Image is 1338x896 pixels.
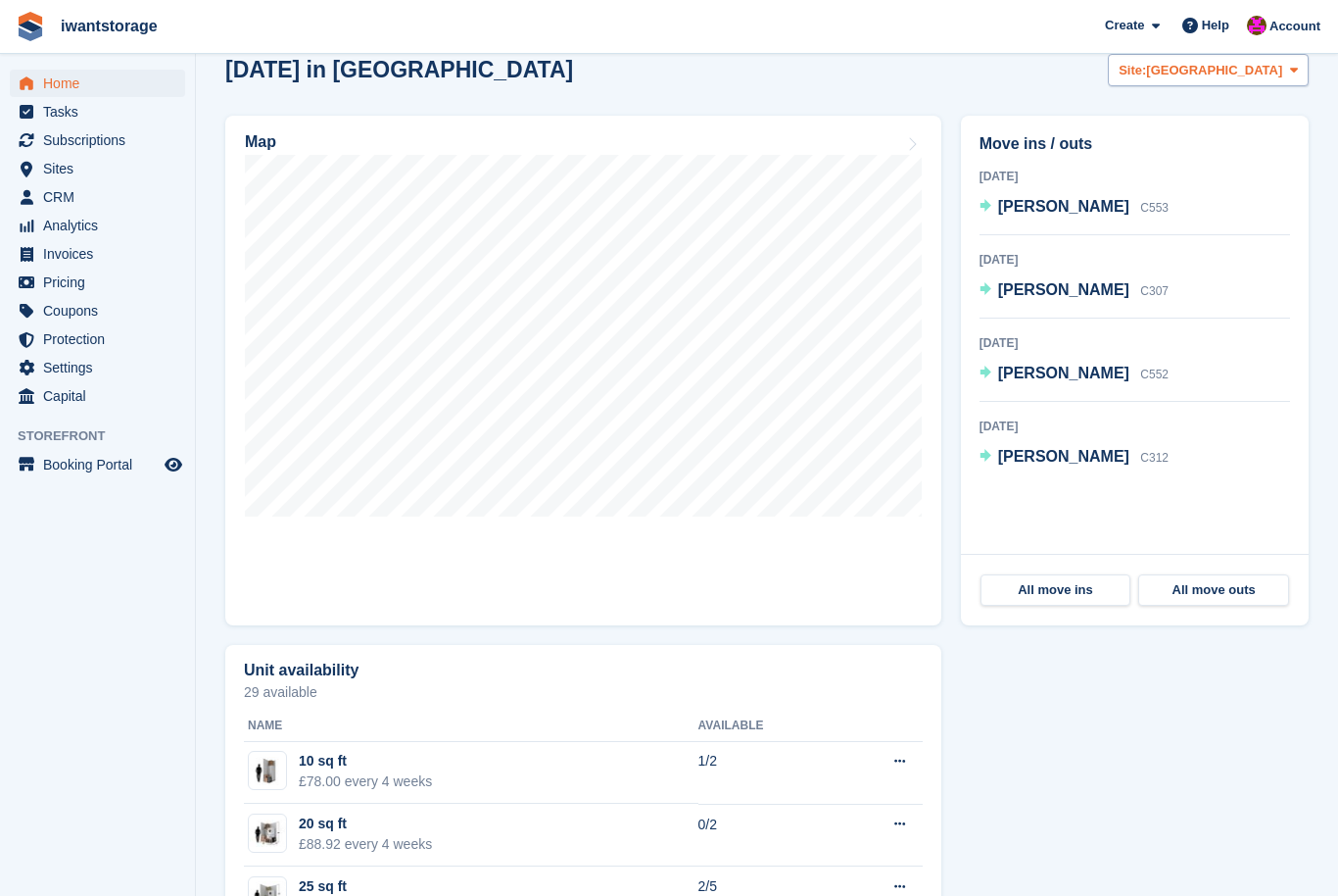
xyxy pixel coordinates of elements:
a: [PERSON_NAME] C307 [980,278,1169,304]
th: Available [698,711,836,742]
span: [PERSON_NAME] [998,365,1129,381]
a: menu [10,98,185,125]
div: [DATE] [980,418,1290,435]
a: menu [10,155,185,182]
span: C307 [1140,284,1169,298]
span: [PERSON_NAME] [998,281,1129,298]
span: C552 [1140,368,1169,381]
span: Subscriptions [43,126,161,154]
a: menu [10,269,185,296]
span: C553 [1140,201,1169,215]
a: [PERSON_NAME] C553 [980,195,1169,221]
span: Sites [43,155,161,182]
a: menu [10,297,185,324]
div: [DATE] [980,168,1290,185]
span: Pricing [43,269,161,296]
div: £78.00 every 4 weeks [299,772,432,792]
div: 20 sq ft [299,814,432,834]
span: Create [1105,16,1144,35]
a: menu [10,240,185,268]
a: menu [10,70,185,97]
a: Map [225,116,941,625]
h2: Unit availability [244,662,358,679]
div: 10 sq ft [299,751,432,772]
td: 0/2 [698,804,836,867]
a: menu [10,354,185,381]
img: 10-sqft-unit-2.jpg [249,757,286,785]
h2: Move ins / outs [980,132,1290,156]
span: Capital [43,382,161,410]
span: Settings [43,354,161,381]
span: Home [43,70,161,97]
span: Account [1269,17,1320,36]
div: £88.92 every 4 weeks [299,834,432,855]
span: Site: [1119,61,1146,80]
img: Jonathan [1247,16,1266,35]
h2: [DATE] in [GEOGRAPHIC_DATA] [225,57,573,83]
span: Booking Portal [43,451,161,478]
img: 20-sqft-unit.jpg [249,820,286,848]
h2: Map [245,133,276,151]
span: Protection [43,325,161,353]
a: menu [10,382,185,410]
span: Help [1202,16,1229,35]
span: [PERSON_NAME] [998,198,1129,215]
a: [PERSON_NAME] C312 [980,445,1169,471]
a: menu [10,183,185,211]
th: Name [244,711,698,742]
span: Coupons [43,297,161,324]
a: iwantstorage [53,10,166,42]
a: All move ins [980,574,1131,606]
a: menu [10,212,185,239]
a: All move outs [1138,574,1289,606]
span: Storefront [18,426,195,446]
p: 29 available [244,685,923,699]
span: Tasks [43,98,161,125]
span: C312 [1140,451,1169,465]
td: 1/2 [698,741,836,804]
a: Preview store [162,453,185,476]
span: CRM [43,183,161,211]
div: [DATE] [980,251,1290,269]
span: Invoices [43,240,161,268]
a: menu [10,451,185,478]
div: [DATE] [980,334,1290,352]
span: Analytics [43,212,161,239]
button: Site: [GEOGRAPHIC_DATA] [1108,54,1309,86]
a: [PERSON_NAME] C552 [980,362,1169,387]
span: [GEOGRAPHIC_DATA] [1146,61,1282,80]
span: [PERSON_NAME] [998,448,1129,465]
a: menu [10,126,185,154]
a: menu [10,325,185,353]
img: stora-icon-8386f47178a22dfd0bd8f6a31ec36ba5ce8667c1dd55bd0f319d3a0aa187defe.svg [16,12,45,41]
